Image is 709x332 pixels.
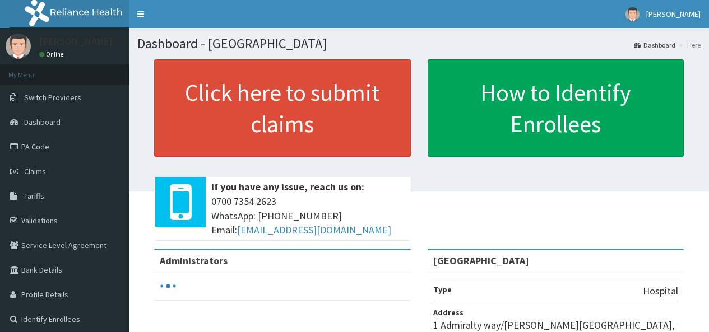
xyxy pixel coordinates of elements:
a: [EMAIL_ADDRESS][DOMAIN_NAME] [237,223,391,236]
span: [PERSON_NAME] [646,9,701,19]
b: If you have any issue, reach us on: [211,180,364,193]
a: Click here to submit claims [154,59,411,157]
img: User Image [625,7,640,21]
span: Switch Providers [24,92,81,102]
p: Hospital [643,284,678,298]
strong: [GEOGRAPHIC_DATA] [433,254,529,267]
b: Type [433,284,452,294]
b: Administrators [160,254,228,267]
svg: audio-loading [160,278,177,294]
h1: Dashboard - [GEOGRAPHIC_DATA] [137,36,701,51]
a: Dashboard [634,40,675,50]
b: Address [433,307,464,317]
span: Tariffs [24,191,44,201]
span: Dashboard [24,117,61,127]
a: How to Identify Enrollees [428,59,684,157]
a: Online [39,50,66,58]
span: Claims [24,166,46,176]
li: Here [676,40,701,50]
img: User Image [6,34,31,59]
span: 0700 7354 2623 WhatsApp: [PHONE_NUMBER] Email: [211,194,405,237]
p: [PERSON_NAME] [39,36,113,46]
